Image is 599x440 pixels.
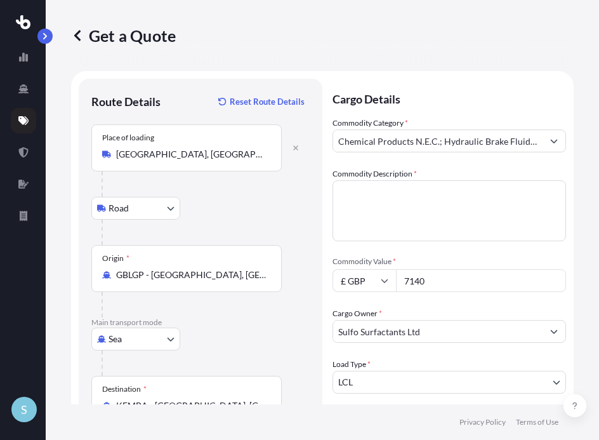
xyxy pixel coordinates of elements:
[332,117,408,130] label: Commodity Category
[230,95,305,108] p: Reset Route Details
[91,94,161,109] p: Route Details
[332,180,566,241] textarea: PINE CONC RW30 (UN1993, FLAMMABLE LIQUID, N.O.S, CLASS 3, PK GP III)([MEDICAL_DATA] ALCOHOL)
[102,133,154,143] div: Place of loading
[333,320,543,343] input: Full name
[71,25,176,46] p: Get a Quote
[332,307,382,320] label: Cargo Owner
[332,79,566,117] p: Cargo Details
[91,328,180,350] button: Select transport
[91,197,180,220] button: Select transport
[459,417,506,427] a: Privacy Policy
[396,269,566,292] input: Type amount
[102,253,129,263] div: Origin
[543,130,565,152] button: Show suggestions
[212,91,310,112] button: Reset Route Details
[543,320,565,343] button: Show suggestions
[516,417,558,427] a: Terms of Use
[332,257,566,267] span: Commodity Value
[332,371,566,394] button: LCL
[332,168,417,180] label: Commodity Description
[21,403,27,416] span: S
[116,399,266,412] input: Destination
[91,317,310,328] p: Main transport mode
[332,358,371,371] span: Load Type
[116,148,266,161] input: Place of loading
[116,269,266,281] input: Origin
[338,376,353,389] span: LCL
[109,202,129,215] span: Road
[333,130,543,152] input: Select a commodity type
[109,333,122,345] span: Sea
[102,384,147,394] div: Destination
